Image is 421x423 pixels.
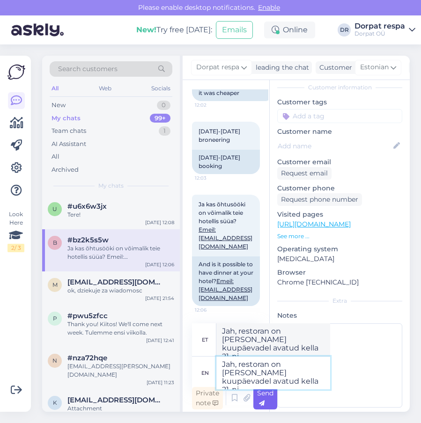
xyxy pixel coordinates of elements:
span: b [53,239,57,246]
div: My chats [52,114,81,123]
p: [MEDICAL_DATA] [277,254,402,264]
div: Customer [316,63,352,73]
div: Team chats [52,126,86,136]
div: Dorpat OÜ [355,30,405,37]
div: Thank you! Kiitos! We'll come next week. Tulemme ensi viikolla. [67,320,174,337]
p: Notes [277,311,402,321]
div: Look Here [7,210,24,252]
a: Emeil:[EMAIL_ADDRESS][DOMAIN_NAME] [199,226,252,250]
div: Ja kas õhtusööki on võimalik teie hotellis süüa? Emeil:[EMAIL_ADDRESS][DOMAIN_NAME] [67,244,174,261]
div: Private note [192,387,223,409]
span: Search customers [58,64,118,74]
span: u [52,205,57,212]
div: en [201,365,209,381]
input: Add name [278,141,391,151]
div: 1 [159,126,170,136]
div: Attachment [67,404,174,413]
div: ok, dziekuje za wiadomosc [67,286,174,295]
p: Browser [277,268,402,277]
div: Online [264,22,315,38]
span: Enable [255,3,283,12]
div: [DATE] 12:41 [146,337,174,344]
textarea: Jah, restoran on [PERSON_NAME] kuupäevadel avatud kella 21-ni [216,357,330,389]
span: k [53,399,57,406]
a: Emeil:[EMAIL_ADDRESS][DOMAIN_NAME] [199,277,252,301]
div: AI Assistant [52,139,86,149]
div: [DATE] 11:23 [147,379,174,386]
div: Dorpat respa [355,22,405,30]
div: 0 [157,101,170,110]
div: Web [97,82,113,95]
div: 99+ [150,114,170,123]
p: See more ... [277,232,402,241]
span: m [52,281,58,288]
span: Ja kas õhtusööki on võimalik teie hotellis süüa? [199,201,252,250]
div: [EMAIL_ADDRESS][PERSON_NAME][DOMAIN_NAME] [67,362,174,379]
div: New [52,101,66,110]
span: mariuszspecht1992@gmail.com [67,278,165,286]
a: Dorpat respaDorpat OÜ [355,22,415,37]
p: Customer phone [277,183,402,193]
div: DR [338,23,351,36]
input: Add a tag [277,109,402,123]
div: Customer information [277,83,402,92]
b: New! [136,25,156,34]
span: 12:03 [195,175,230,182]
img: Askly Logo [7,63,25,81]
span: kirsti@jahilo.ee [67,396,165,404]
textarea: Jah, restoran on [PERSON_NAME] kuupäevadel avatud kella 21-ni [216,323,330,356]
span: p [53,315,57,322]
span: #bz2k5s5w [67,236,109,244]
div: leading the chat [252,63,309,73]
p: Customer email [277,157,402,167]
span: #pwu5zfcc [67,312,108,320]
span: 12:06 [195,306,230,314]
div: Archived [52,165,79,175]
div: et [202,332,208,348]
div: All [52,152,59,161]
span: [DATE]-[DATE] broneering [199,128,242,143]
span: My chats [98,182,124,190]
div: Try free [DATE]: [136,24,212,36]
div: [DATE]-[DATE] booking [192,150,260,174]
button: Emails [216,21,253,39]
span: #u6x6w3jx [67,202,107,211]
p: Customer tags [277,97,402,107]
span: n [52,357,57,364]
p: Operating system [277,244,402,254]
div: [DATE] 21:54 [145,295,174,302]
p: Chrome [TECHNICAL_ID] [277,277,402,287]
div: All [50,82,60,95]
div: [DATE] 12:06 [145,261,174,268]
span: Estonian [360,62,389,73]
div: Tere! [67,211,174,219]
p: Customer name [277,127,402,137]
span: Dorpat respa [196,62,239,73]
div: Request phone number [277,193,362,206]
div: Request email [277,167,332,180]
p: Visited pages [277,210,402,219]
div: Socials [149,82,172,95]
div: And is it possible to have dinner at your hotel? [192,256,260,306]
span: 12:02 [195,102,230,109]
div: [DATE] 12:08 [145,219,174,226]
span: #nza72hqe [67,354,107,362]
a: [URL][DOMAIN_NAME] [277,220,351,228]
div: Extra [277,297,402,305]
div: 2 / 3 [7,244,24,252]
